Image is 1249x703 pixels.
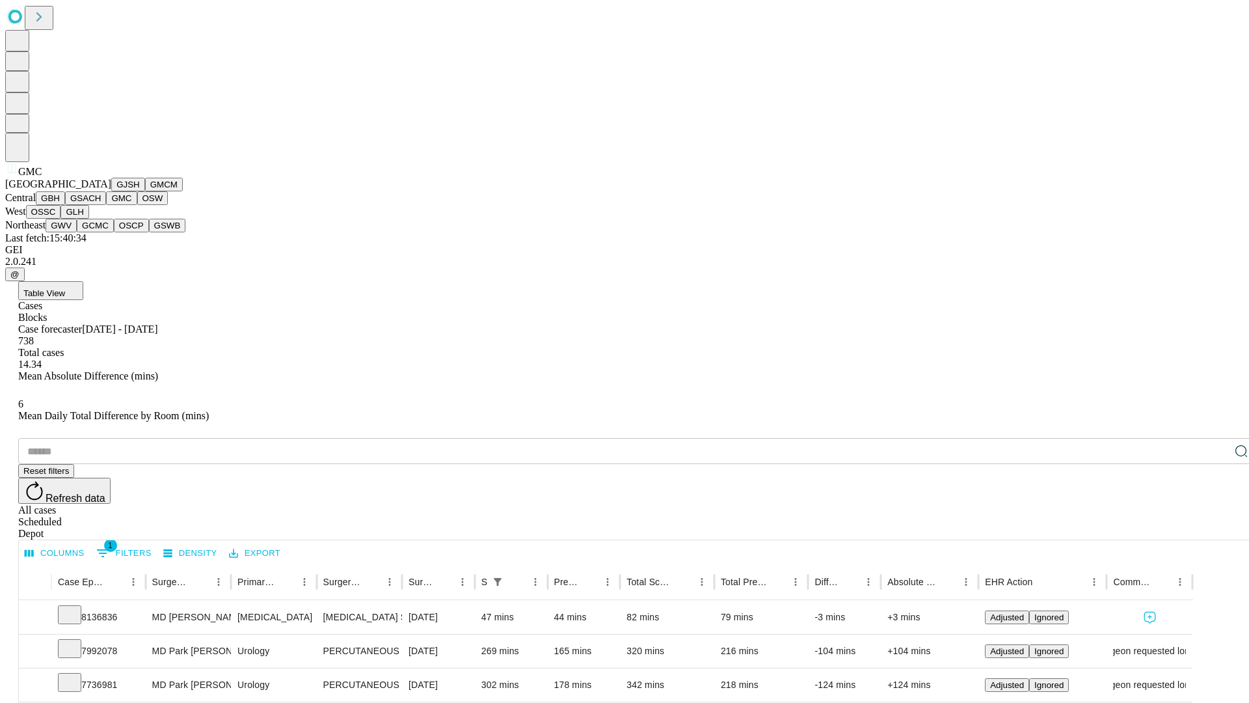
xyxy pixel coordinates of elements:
div: EHR Action [985,577,1032,587]
div: [DATE] [409,635,468,668]
div: Surgeon requested longer [1113,635,1185,668]
button: Menu [786,573,805,591]
button: GSWB [149,219,186,232]
span: Adjusted [990,646,1024,656]
div: Case Epic Id [58,577,105,587]
button: Expand [25,607,45,629]
div: Primary Service [237,577,275,587]
div: Comments [1113,577,1151,587]
button: Menu [381,573,399,591]
span: [GEOGRAPHIC_DATA] [5,178,111,189]
div: 269 mins [481,635,541,668]
button: GCMC [77,219,114,232]
button: OSCP [114,219,149,232]
div: -104 mins [814,635,874,668]
div: 216 mins [721,635,802,668]
button: OSW [137,191,168,205]
div: +3 mins [887,601,972,634]
div: Surgery Name [323,577,361,587]
div: 2.0.241 [5,256,1244,268]
button: GBH [36,191,65,205]
button: Reset filters [18,464,74,478]
button: @ [5,268,25,281]
div: 8136836 [58,601,139,634]
button: GMCM [145,178,183,191]
button: Menu [598,573,617,591]
span: Refresh data [46,493,105,504]
div: +124 mins [887,669,972,702]
span: Ignored [1034,613,1064,622]
button: Menu [124,573,142,591]
div: 7736981 [58,669,139,702]
div: [MEDICAL_DATA] [237,601,310,634]
button: Menu [693,573,711,591]
div: [DATE] [409,669,468,702]
button: Menu [453,573,472,591]
div: Surgeon Name [152,577,190,587]
div: Urology [237,635,310,668]
button: Expand [25,674,45,697]
div: PERCUTANEOUS NEPHROSTOLITHOTOMY OVER 2CM [323,669,396,702]
button: GJSH [111,178,145,191]
div: MD Park [PERSON_NAME] [152,669,224,702]
span: GMC [18,166,42,177]
button: Sort [435,573,453,591]
div: +104 mins [887,635,972,668]
button: GMC [106,191,137,205]
span: Adjusted [990,680,1024,690]
span: Total cases [18,347,64,358]
span: Mean Absolute Difference (mins) [18,370,158,381]
button: Menu [859,573,878,591]
button: Menu [957,573,975,591]
span: Ignored [1034,680,1064,690]
span: Central [5,192,36,203]
div: MD Park [PERSON_NAME] [152,635,224,668]
div: 47 mins [481,601,541,634]
button: Sort [1034,573,1052,591]
span: West [5,206,26,217]
div: GEI [5,244,1244,256]
button: Expand [25,641,45,663]
button: Ignored [1029,678,1069,692]
div: MD [PERSON_NAME] [PERSON_NAME] Md [152,601,224,634]
div: Absolute Difference [887,577,937,587]
button: Sort [106,573,124,591]
div: 165 mins [554,635,614,668]
span: Mean Daily Total Difference by Room (mins) [18,410,209,421]
button: Adjusted [985,678,1029,692]
div: -124 mins [814,669,874,702]
button: Menu [209,573,228,591]
div: [MEDICAL_DATA] SKIN [MEDICAL_DATA] MUSCLE AND BONE [323,601,396,634]
button: Ignored [1029,611,1069,624]
div: Total Predicted Duration [721,577,768,587]
div: Scheduled In Room Duration [481,577,487,587]
div: Surgery Date [409,577,434,587]
button: Sort [768,573,786,591]
span: Northeast [5,219,46,230]
span: 1 [104,539,117,552]
div: 178 mins [554,669,614,702]
button: Sort [1153,573,1171,591]
button: Ignored [1029,644,1069,658]
span: Surgeon requested longer [1095,669,1203,702]
button: Adjusted [985,644,1029,658]
div: 7992078 [58,635,139,668]
div: Total Scheduled Duration [626,577,673,587]
button: Sort [277,573,295,591]
div: 1 active filter [489,573,507,591]
button: Adjusted [985,611,1029,624]
button: Sort [362,573,381,591]
div: 342 mins [626,669,708,702]
span: @ [10,269,20,279]
span: 14.34 [18,359,42,370]
span: Case forecaster [18,324,82,335]
button: Menu [1171,573,1189,591]
button: Menu [295,573,314,591]
div: PERCUTANEOUS NEPHROSTOLITHOTOMY OVER 2CM [323,635,396,668]
span: Table View [23,288,65,298]
button: GLH [60,205,88,219]
div: 44 mins [554,601,614,634]
div: [DATE] [409,601,468,634]
button: Sort [939,573,957,591]
button: Export [226,544,284,564]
